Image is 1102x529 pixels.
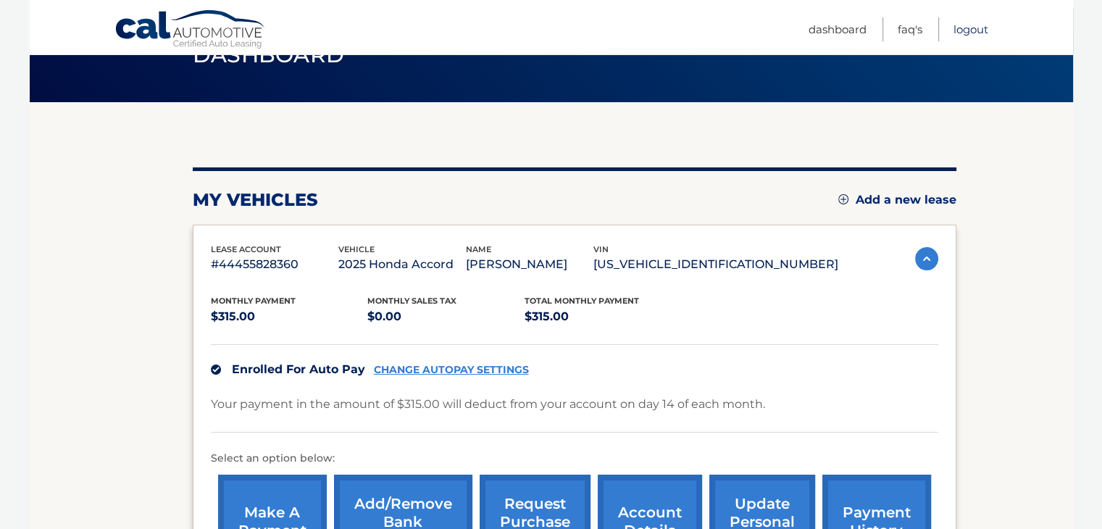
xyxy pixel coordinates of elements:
[211,394,765,415] p: Your payment in the amount of $315.00 will deduct from your account on day 14 of each month.
[114,9,267,51] a: Cal Automotive
[367,307,525,327] p: $0.00
[211,307,368,327] p: $315.00
[367,296,456,306] span: Monthly sales Tax
[953,17,988,41] a: Logout
[338,244,375,254] span: vehicle
[193,189,318,211] h2: my vehicles
[593,244,609,254] span: vin
[211,296,296,306] span: Monthly Payment
[915,247,938,270] img: accordion-active.svg
[211,450,938,467] p: Select an option below:
[898,17,922,41] a: FAQ's
[838,193,956,207] a: Add a new lease
[525,296,639,306] span: Total Monthly Payment
[809,17,867,41] a: Dashboard
[338,254,466,275] p: 2025 Honda Accord
[525,307,682,327] p: $315.00
[211,254,338,275] p: #44455828360
[593,254,838,275] p: [US_VEHICLE_IDENTIFICATION_NUMBER]
[211,365,221,375] img: check.svg
[232,362,365,376] span: Enrolled For Auto Pay
[466,244,491,254] span: name
[466,254,593,275] p: [PERSON_NAME]
[211,244,281,254] span: lease account
[838,194,848,204] img: add.svg
[374,364,529,376] a: CHANGE AUTOPAY SETTINGS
